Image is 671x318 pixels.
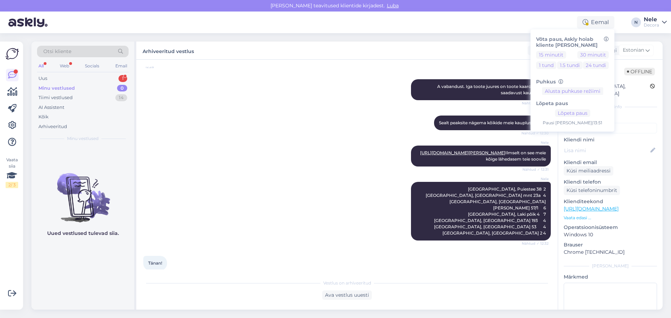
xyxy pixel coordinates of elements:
[439,120,546,125] span: Sealt peaksite nägema kõikide meie kaupluste jääki
[536,101,609,106] h6: Lõpeta paus
[536,61,556,69] button: 1 tund
[521,131,549,136] span: Nähtud ✓ 12:30
[564,224,657,231] p: Operatsioonisüsteem
[644,22,659,28] div: Decora
[38,85,75,92] div: Minu vestlused
[522,176,549,182] span: Nele
[564,166,613,176] div: Küsi meiliaadressi
[564,136,657,143] p: Kliendi nimi
[322,290,372,300] div: Ava vestlus uuesti
[577,51,609,59] button: 30 minutit
[522,140,549,145] span: Nele
[564,159,657,166] p: Kliendi email
[115,94,127,101] div: 14
[522,101,549,106] span: Nähtud ✓ 12:29
[564,206,619,212] a: [URL][DOMAIN_NAME]
[38,94,73,101] div: Tiimi vestlused
[564,231,657,238] p: Windows 10
[114,61,129,71] div: Email
[522,241,549,246] span: Nähtud ✓ 12:32
[6,157,18,188] div: Vaata siia
[564,178,657,186] p: Kliendi telefon
[564,215,657,221] p: Vaata edasi ...
[67,135,99,142] span: Minu vestlused
[145,64,172,69] span: 12:28
[564,186,620,195] div: Küsi telefoninumbrit
[148,260,162,266] span: Tänan!
[38,104,64,111] div: AI Assistent
[31,161,134,223] img: No chats
[118,75,127,82] div: 1
[564,273,657,281] p: Märkmed
[37,61,45,71] div: All
[557,61,583,69] button: 1.5 tundi
[6,47,19,60] img: Askly Logo
[583,61,609,69] button: 24 tundi
[564,147,649,154] input: Lisa nimi
[564,249,657,256] p: Chrome [TECHNICAL_ID]
[84,61,101,71] div: Socials
[644,17,659,22] div: Nele
[528,47,545,54] div: Klient
[522,110,549,115] span: Nele
[522,74,549,79] span: Nele
[323,280,371,286] span: Vestlus on arhiveeritud
[577,16,614,29] div: Eemal
[38,75,47,82] div: Uus
[536,120,609,126] div: Pausi [PERSON_NAME] | 13:51
[6,182,18,188] div: 2 / 3
[420,150,547,162] span: Ilmselt on see meie kõige lähedasem teie soovile
[536,51,566,59] button: 15 minutit
[624,68,655,75] span: Offline
[555,109,590,117] button: Lõpeta paus
[437,84,547,95] span: A vabandust. Iga toote juures on toote kaardil vaata saadavust kauplustes
[536,36,609,48] h6: Võta paus, Askly hoiab kliente [PERSON_NAME]
[43,48,71,55] span: Otsi kliente
[38,123,67,130] div: Arhiveeritud
[58,61,71,71] div: Web
[47,230,119,237] p: Uued vestlused tulevad siia.
[623,46,644,54] span: Estonian
[542,87,603,95] button: Alusta puhkuse režiimi
[385,2,401,9] span: Luba
[143,46,194,55] label: Arhiveeritud vestlus
[522,167,549,172] span: Nähtud ✓ 12:31
[420,150,505,155] a: [URL][DOMAIN_NAME][PERSON_NAME]
[536,79,609,85] h6: Puhkus
[631,17,641,27] div: N
[426,186,546,236] span: [GEOGRAPHIC_DATA], Puiestee 38 2 [GEOGRAPHIC_DATA], [GEOGRAPHIC_DATA] mnt 23a 4 [GEOGRAPHIC_DATA]...
[564,241,657,249] p: Brauser
[117,85,127,92] div: 0
[644,17,667,28] a: NeleDecora
[564,263,657,269] div: [PERSON_NAME]
[38,113,49,120] div: Kõik
[564,198,657,205] p: Klienditeekond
